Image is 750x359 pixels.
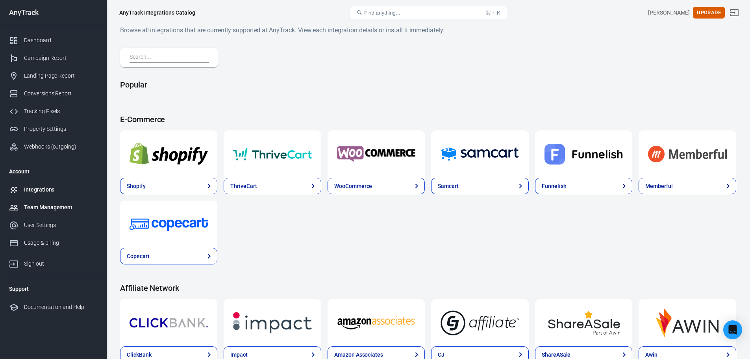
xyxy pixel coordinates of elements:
[337,309,415,337] img: Amazon Associates
[233,140,311,168] img: ThriveCart
[24,221,97,229] div: User Settings
[431,299,528,346] a: CJ
[486,10,500,16] div: ⌘ + K
[3,9,104,16] div: AnyTrack
[431,130,528,178] a: Samcart
[542,182,567,190] div: Funnelish
[3,85,104,102] a: Conversions Report
[648,309,726,337] img: Awin
[639,130,736,178] a: Memberful
[3,234,104,252] a: Usage & billing
[120,178,217,194] a: Shopify
[127,182,146,190] div: Shopify
[130,309,208,337] img: ClickBank
[24,239,97,247] div: Usage & billing
[431,178,528,194] a: Samcart
[120,201,217,248] a: Copecart
[328,130,425,178] a: WooCommerce
[723,320,742,339] div: Open Intercom Messenger
[224,299,321,346] a: Impact
[120,115,736,124] h4: E-Commerce
[639,178,736,194] a: Memberful
[230,351,248,359] div: Impact
[542,351,571,359] div: ShareASale
[3,252,104,273] a: Sign out
[130,140,208,168] img: Shopify
[328,178,425,194] a: WooCommerce
[24,89,97,98] div: Conversions Report
[3,49,104,67] a: Campaign Report
[725,3,744,22] a: Sign out
[224,178,321,194] a: ThriveCart
[334,182,372,190] div: WooCommerce
[24,107,97,115] div: Tracking Pixels
[119,9,195,17] div: AnyTrack Integrations Catalog
[120,283,736,293] h4: Affiliate Network
[24,260,97,268] div: Sign out
[3,32,104,49] a: Dashboard
[127,351,152,359] div: ClickBank
[24,125,97,133] div: Property Settings
[233,309,311,337] img: Impact
[24,36,97,45] div: Dashboard
[24,303,97,311] div: Documentation and Help
[224,130,321,178] a: ThriveCart
[120,25,736,35] h6: Browse all integrations that are currently supported at AnyTrack. View each integration details o...
[441,309,519,337] img: CJ
[438,182,459,190] div: Samcart
[24,72,97,80] div: Landing Page Report
[337,140,415,168] img: WooCommerce
[648,9,690,17] div: Account id: ahxvRuqD
[3,216,104,234] a: User Settings
[441,140,519,168] img: Samcart
[535,299,632,346] a: ShareASale
[544,309,623,337] img: ShareASale
[120,130,217,178] a: Shopify
[535,178,632,194] a: Funnelish
[334,351,383,359] div: Amazon Associates
[3,102,104,120] a: Tracking Pixels
[328,299,425,346] a: Amazon Associates
[544,140,623,168] img: Funnelish
[3,67,104,85] a: Landing Page Report
[645,182,673,190] div: Memberful
[24,143,97,151] div: Webhooks (outgoing)
[24,203,97,212] div: Team Management
[645,351,657,359] div: Awin
[24,186,97,194] div: Integrations
[350,6,507,19] button: Find anything...⌘ + K
[130,52,206,63] input: Search...
[120,80,736,89] h4: Popular
[24,54,97,62] div: Campaign Report
[438,351,444,359] div: CJ
[3,120,104,138] a: Property Settings
[3,138,104,156] a: Webhooks (outgoing)
[230,182,257,190] div: ThriveCart
[3,199,104,216] a: Team Management
[120,248,217,264] a: Copecart
[648,140,726,168] img: Memberful
[364,10,400,16] span: Find anything...
[3,162,104,181] li: Account
[535,130,632,178] a: Funnelish
[120,299,217,346] a: ClickBank
[3,279,104,298] li: Support
[693,7,725,19] button: Upgrade
[130,210,208,238] img: Copecart
[639,299,736,346] a: Awin
[3,181,104,199] a: Integrations
[127,252,150,260] div: Copecart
